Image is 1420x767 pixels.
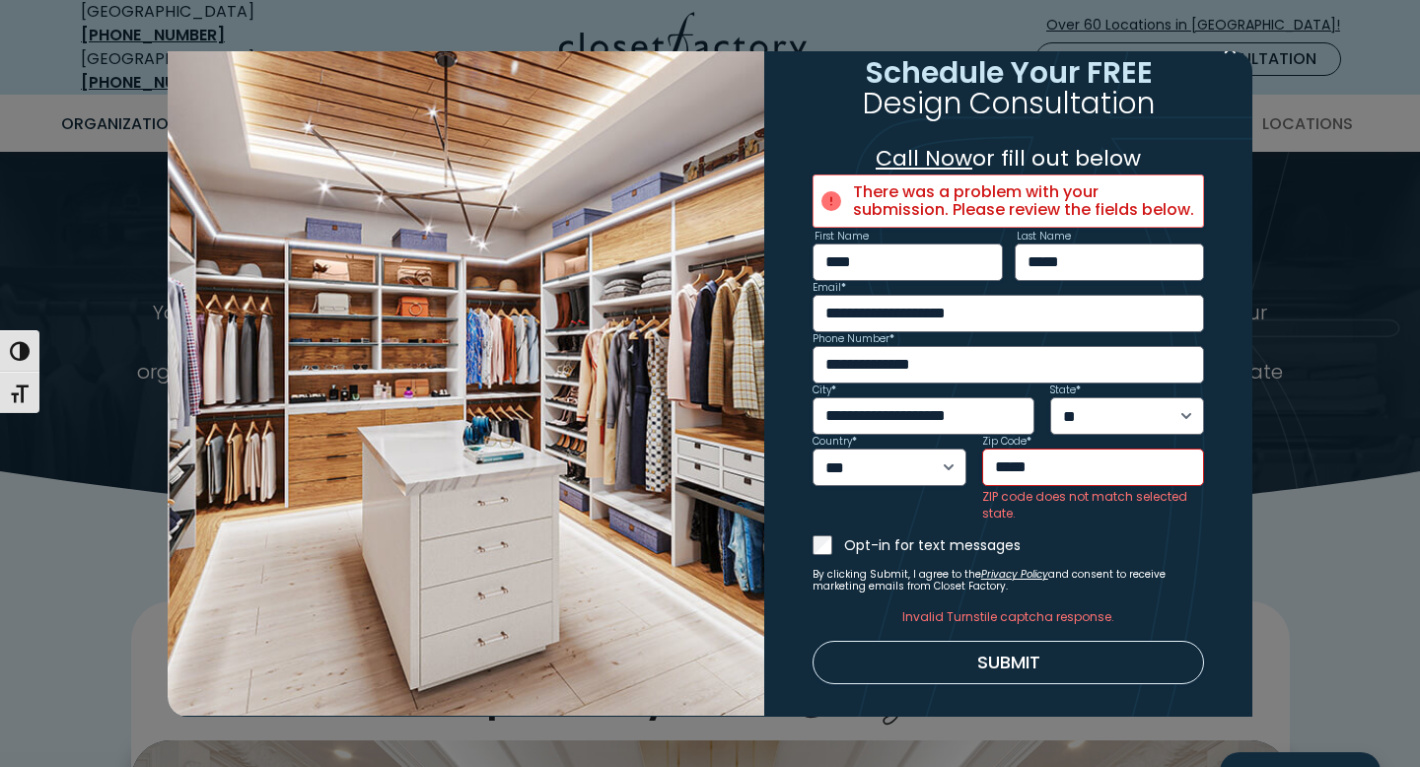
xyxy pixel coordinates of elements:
button: Submit [813,641,1205,684]
label: First Name [815,232,869,242]
label: Phone Number [813,334,894,344]
label: State [1050,385,1081,395]
p: or fill out below [813,142,1205,174]
label: Zip Code [982,437,1031,447]
label: Email [813,283,846,293]
span: Design Consultation [863,82,1155,124]
label: Opt-in for text messages [844,535,1205,555]
label: Last Name [1017,232,1071,242]
h2: There was a problem with your submission. Please review the fields below. [821,183,1196,219]
label: City [813,385,836,395]
a: Privacy Policy [981,567,1048,582]
div: ZIP code does not match selected state. [982,488,1204,522]
small: By clicking Submit, I agree to the and consent to receive marketing emails from Closet Factory. [813,569,1205,593]
img: Walk in closet with island [168,25,764,717]
div: Invalid Turnstile captcha response. [813,608,1205,625]
label: Country [813,437,857,447]
span: Schedule Your FREE [865,50,1153,93]
a: Call Now [876,143,972,174]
